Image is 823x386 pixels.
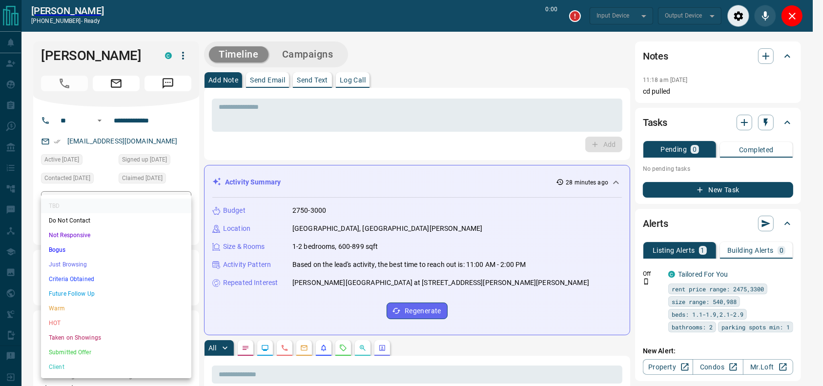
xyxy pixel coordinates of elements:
li: Not Responsive [41,228,191,243]
li: Submitted Offer [41,345,191,360]
li: Bogus [41,243,191,257]
li: Client [41,360,191,374]
li: Future Follow Up [41,286,191,301]
li: HOT [41,316,191,330]
li: Criteria Obtained [41,272,191,286]
li: Taken on Showings [41,330,191,345]
li: Do Not Contact [41,213,191,228]
li: Just Browsing [41,257,191,272]
li: Warm [41,301,191,316]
